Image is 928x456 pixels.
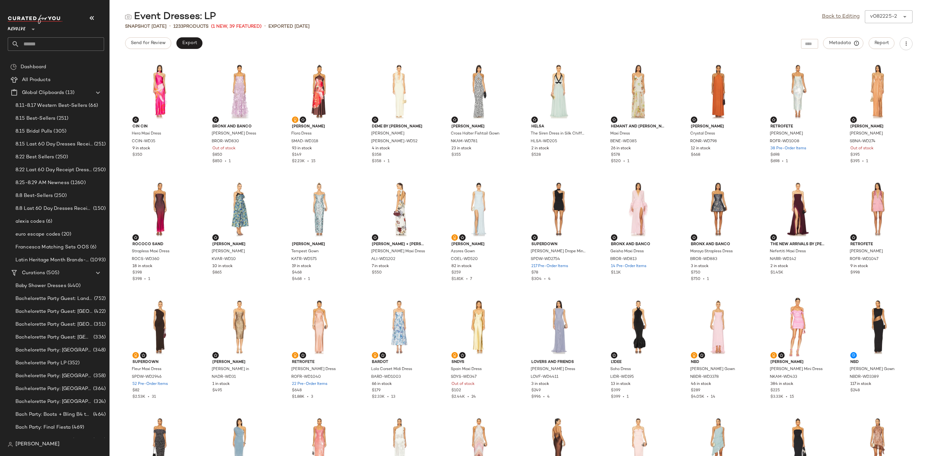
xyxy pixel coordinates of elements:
[531,146,549,152] span: 2 in stock
[92,205,106,212] span: (150)
[610,139,637,144] span: BENE-WD385
[305,159,311,163] span: •
[8,442,13,447] img: svg%3e
[372,124,427,130] span: Deme by [PERSON_NAME]
[127,179,192,239] img: ROCS-WD360_V1.jpg
[606,179,671,239] img: BROR-WD813_V1.jpg
[691,264,709,269] span: 3 in stock
[770,359,825,365] span: [PERSON_NAME]
[460,236,464,239] img: svg%3e
[15,166,92,174] span: 8.22 Last 60 Day Receipt Dresses
[621,159,627,163] span: •
[367,297,432,357] img: BARD-WD1003_V1.jpg
[451,277,464,281] span: $1.81K
[291,367,336,372] span: [PERSON_NAME] Dress
[526,61,591,121] img: HLSA-WD205_V1.jpg
[531,374,558,380] span: LOVF-WD4411
[701,277,707,281] span: •
[45,218,52,225] span: (6)
[850,270,860,276] span: $998
[130,41,166,46] span: Send for Review
[371,249,425,255] span: [PERSON_NAME] Maxi Dress
[53,192,67,200] span: (250)
[852,236,855,239] img: svg%3e
[292,152,301,158] span: $149
[533,118,536,122] img: svg%3e
[212,152,222,158] span: $850
[287,179,352,239] img: KATR-WD575_V1.jpg
[15,359,66,367] span: Bachelorette Party LP
[770,264,788,269] span: 2 in stock
[15,192,53,200] span: 8.8 Best-Sellers
[142,277,148,281] span: •
[770,242,825,247] span: The New Arrivals by [PERSON_NAME]
[182,41,197,46] span: Export
[823,37,864,49] button: Metadata
[212,124,267,130] span: Bronx and Banco
[372,159,381,163] span: $358
[707,277,709,281] span: 1
[287,297,352,357] img: ROFR-WD1040_V1.jpg
[852,118,855,122] img: svg%3e
[291,374,321,380] span: ROFR-WD1040
[779,159,786,163] span: •
[870,13,897,21] div: v082225-2
[292,159,305,163] span: $2.23K
[611,359,666,365] span: L'IDEE
[686,61,751,121] img: RONR-WD798_V1.jpg
[548,277,551,281] span: 4
[212,367,249,372] span: [PERSON_NAME] in
[132,264,152,269] span: 18 in stock
[822,13,860,21] a: Back to Editing
[212,256,236,262] span: KVAR-WD10
[850,139,875,144] span: SBNA-WD274
[850,256,878,262] span: ROFR-WD1047
[207,61,272,121] img: BROR-WD830_V1.jpg
[451,124,506,130] span: [PERSON_NAME]
[453,236,457,239] img: svg%3e
[611,242,666,247] span: Bronx and Banco
[15,128,52,135] span: 8.15 Bridal Pulls
[690,131,715,137] span: Crystal Dress
[92,321,106,328] span: (351)
[15,154,54,161] span: 8.22 Best Sellers
[15,218,45,225] span: alexis codes
[611,159,621,163] span: $520
[829,40,858,46] span: Metadata
[287,61,352,121] img: SMAD-WD318_V1.jpg
[611,264,646,269] span: 14 Pre-Order Items
[127,61,192,121] img: CCIN-WD35_V1.jpg
[371,374,401,380] span: BARD-WD1003
[15,205,92,212] span: 8.8 Last 60 Day Dresses Receipts Best-Sellers
[772,236,776,239] img: svg%3e
[214,118,217,122] img: svg%3e
[301,353,305,357] img: svg%3e
[691,270,701,276] span: $750
[372,270,382,276] span: $550
[542,277,548,281] span: •
[93,308,106,315] span: (422)
[132,367,161,372] span: Fleur Maxi Dress
[212,270,222,276] span: $865
[531,277,542,281] span: $304
[691,146,710,152] span: 12 in stock
[211,23,262,30] span: (1 New, 39 Featured)
[388,159,390,163] span: 1
[22,269,45,277] span: Curations
[850,359,905,365] span: NBD
[531,139,557,144] span: HLSA-WD205
[264,23,266,30] span: •
[686,179,751,239] img: BROR-WD883_V1.jpg
[212,146,236,152] span: Out of stock
[531,249,585,255] span: [PERSON_NAME] Drape Mini Dress
[700,353,704,357] img: svg%3e
[451,152,461,158] span: $355
[765,297,830,357] img: NKAM-WD433_V1.jpg
[531,131,585,137] span: The Siren Dress in Silk Chiffon
[531,124,586,130] span: Helsa
[291,131,312,137] span: Flora Dress
[531,242,586,247] span: superdown
[690,374,719,380] span: NBDR-WD3378
[92,334,106,341] span: (336)
[531,359,586,365] span: Lovers and Friends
